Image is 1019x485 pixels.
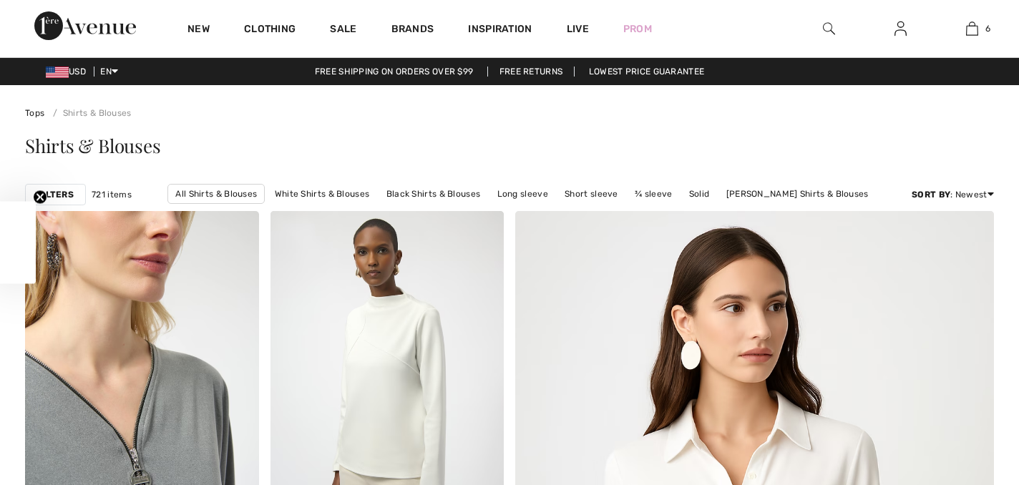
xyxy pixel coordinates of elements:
a: Sale [330,23,356,38]
a: 6 [937,20,1007,37]
strong: Sort By [912,190,950,200]
img: search the website [823,20,835,37]
img: 1ère Avenue [34,11,136,40]
a: All Shirts & Blouses [167,184,265,204]
a: White Shirts & Blouses [268,185,377,203]
a: Free Returns [487,67,575,77]
div: : Newest [912,188,994,201]
a: [PERSON_NAME] & Blouses [457,204,587,222]
a: Long sleeve [490,185,555,203]
a: New [187,23,210,38]
a: Prom [623,21,652,36]
a: Black Shirts & Blouses [379,185,488,203]
img: US Dollar [46,67,69,78]
span: 6 [985,22,990,35]
a: Tops [25,108,44,118]
span: USD [46,67,92,77]
a: Short sleeve [557,185,625,203]
a: Solid [682,185,717,203]
img: My Bag [966,20,978,37]
strong: Filters [37,188,74,201]
button: Close teaser [33,190,47,205]
a: Live [567,21,589,36]
span: EN [100,67,118,77]
a: Clothing [244,23,296,38]
a: ¾ sleeve [628,185,679,203]
a: Sign In [883,20,918,38]
a: Brands [391,23,434,38]
a: Lowest Price Guarantee [577,67,716,77]
span: Shirts & Blouses [25,133,160,158]
span: Inspiration [468,23,532,38]
span: 721 items [92,188,132,201]
a: [PERSON_NAME] Shirts & Blouses [719,185,876,203]
a: Free shipping on orders over $99 [303,67,485,77]
img: My Info [894,20,907,37]
a: Shirts & Blouses [47,108,132,118]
